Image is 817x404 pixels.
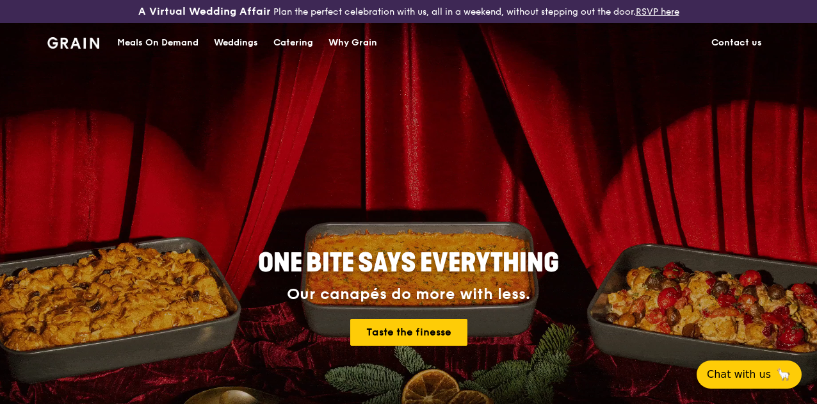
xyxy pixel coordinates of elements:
a: Catering [266,24,321,62]
a: GrainGrain [47,22,99,61]
a: Weddings [206,24,266,62]
div: Meals On Demand [117,24,198,62]
div: Plan the perfect celebration with us, all in a weekend, without stepping out the door. [136,5,681,18]
a: Contact us [704,24,770,62]
span: 🦙 [776,367,791,382]
div: Catering [273,24,313,62]
div: Why Grain [328,24,377,62]
a: Taste the finesse [350,319,467,346]
div: Weddings [214,24,258,62]
a: Why Grain [321,24,385,62]
img: Grain [47,37,99,49]
h3: A Virtual Wedding Affair [138,5,271,18]
button: Chat with us🦙 [697,360,802,389]
span: ONE BITE SAYS EVERYTHING [258,248,559,279]
div: Our canapés do more with less. [178,286,639,303]
a: RSVP here [636,6,679,17]
span: Chat with us [707,367,771,382]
